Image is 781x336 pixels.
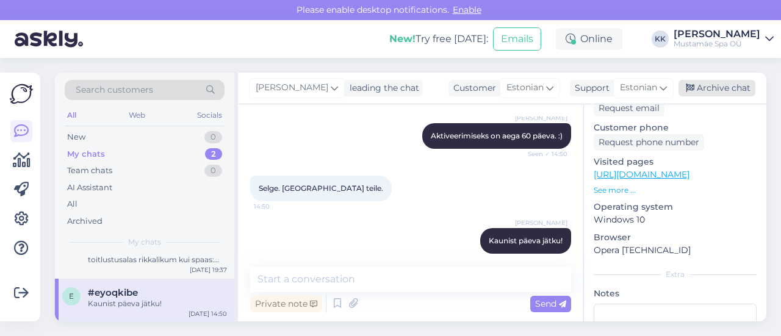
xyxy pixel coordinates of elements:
[256,81,328,95] span: [PERSON_NAME]
[189,309,227,318] div: [DATE] 14:50
[594,201,757,213] p: Operating system
[195,107,225,123] div: Socials
[88,287,138,298] span: #eyoqkibe
[522,254,567,263] span: 14:50
[126,107,148,123] div: Web
[678,80,755,96] div: Archive chat
[67,131,85,143] div: New
[594,287,757,300] p: Notes
[69,291,74,301] span: e
[594,213,757,226] p: Windows 10
[389,32,488,46] div: Try free [DATE]:
[594,231,757,244] p: Browser
[389,33,416,45] b: New!
[556,28,622,50] div: Online
[65,107,79,123] div: All
[204,165,222,177] div: 0
[88,298,227,309] div: Kaunist päeva jätku!
[522,149,567,159] span: Seen ✓ 14:50
[250,296,322,312] div: Private note
[674,29,774,49] a: [PERSON_NAME]Mustamäe Spa OÜ
[570,82,610,95] div: Support
[674,29,760,39] div: [PERSON_NAME]
[515,113,567,123] span: [PERSON_NAME]
[448,82,496,95] div: Customer
[594,100,664,116] div: Request email
[67,148,105,160] div: My chats
[128,237,161,248] span: My chats
[594,244,757,257] p: Opera [TECHNICAL_ID]
[493,27,541,51] button: Emails
[449,4,485,15] span: Enable
[620,81,657,95] span: Estonian
[594,169,689,180] a: [URL][DOMAIN_NAME]
[594,269,757,280] div: Extra
[431,131,563,140] span: Aktiveerimiseks on aega 60 päeva. :)
[10,82,33,105] img: Askly Logo
[259,184,383,193] span: Selge. [GEOGRAPHIC_DATA] teile.
[674,39,760,49] div: Mustamäe Spa OÜ
[67,165,112,177] div: Team chats
[345,82,419,95] div: leading the chat
[190,265,227,274] div: [DATE] 19:37
[594,121,757,134] p: Customer phone
[594,155,757,168] p: Visited pages
[535,298,566,309] span: Send
[67,215,103,227] div: Archived
[594,185,757,196] p: See more ...
[67,198,77,210] div: All
[489,236,563,245] span: Kaunist päeva jätku!
[67,182,112,194] div: AI Assistant
[254,202,300,211] span: 14:50
[515,218,567,227] span: [PERSON_NAME]
[205,148,222,160] div: 2
[204,131,222,143] div: 0
[594,134,704,151] div: Request phone number
[506,81,544,95] span: Estonian
[76,84,153,96] span: Search customers
[652,30,669,48] div: KK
